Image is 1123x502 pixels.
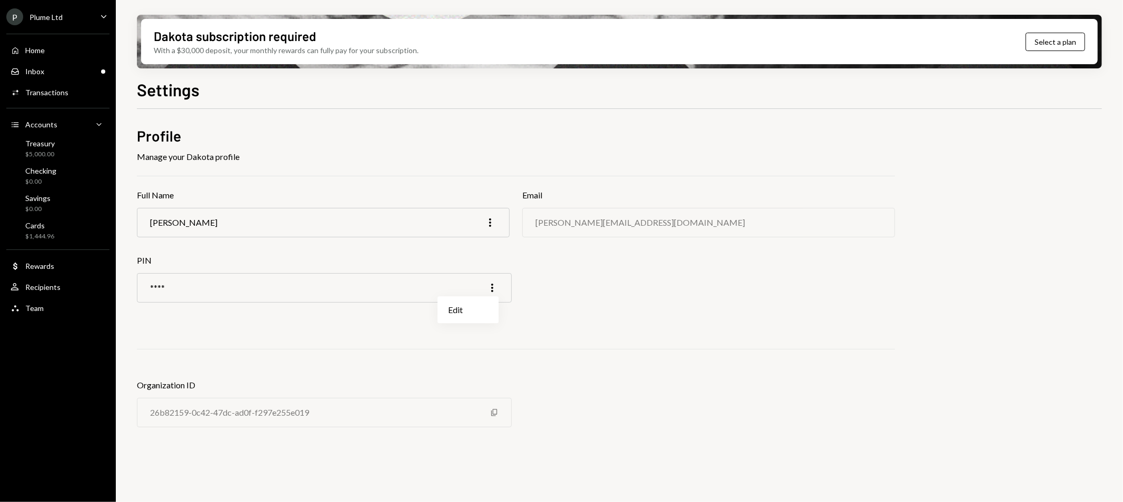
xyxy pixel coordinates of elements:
h3: Email [522,189,895,202]
div: With a $30,000 deposit, your monthly rewards can fully pay for your subscription. [154,45,419,56]
div: $1,444.96 [25,232,54,241]
div: Plume Ltd [29,13,63,22]
a: Recipients [6,277,110,296]
a: Rewards [6,256,110,275]
a: Checking$0.00 [6,163,110,188]
div: Savings [25,194,51,203]
div: 26b82159-0c42-47dc-ad0f-f297e255e019 [150,407,309,417]
a: Cards$1,444.96 [6,218,110,243]
div: Edit [442,300,494,319]
div: [PERSON_NAME] [150,217,217,227]
div: $0.00 [25,205,51,214]
div: Home [25,46,45,55]
div: Manage your Dakota profile [137,150,895,163]
a: Treasury$5,000.00 [6,136,110,161]
h3: PIN [137,254,512,267]
a: Team [6,298,110,317]
h1: Settings [137,79,200,100]
div: Treasury [25,139,55,148]
div: Cards [25,221,54,230]
div: Team [25,304,44,313]
div: Transactions [25,88,68,97]
div: Rewards [25,262,54,270]
div: Checking [25,166,56,175]
button: Select a plan [1026,33,1085,51]
div: Inbox [25,67,44,76]
a: Home [6,41,110,59]
div: Recipients [25,283,61,292]
div: Accounts [25,120,57,129]
h2: Profile [137,126,895,146]
h3: Organization ID [137,379,512,391]
div: P [6,8,23,25]
div: Dakota subscription required [154,27,316,45]
div: $5,000.00 [25,150,55,159]
a: Savings$0.00 [6,190,110,216]
div: [PERSON_NAME][EMAIL_ADDRESS][DOMAIN_NAME] [535,217,745,227]
a: Accounts [6,115,110,134]
a: Inbox [6,62,110,81]
div: $0.00 [25,177,56,186]
h3: Full Name [137,189,510,202]
a: Transactions [6,83,110,102]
